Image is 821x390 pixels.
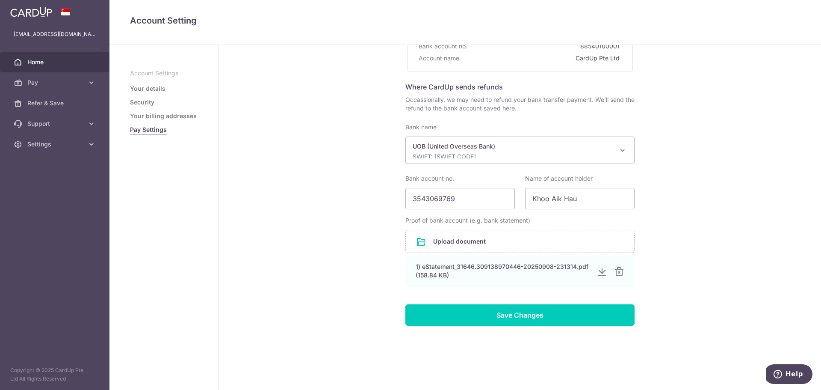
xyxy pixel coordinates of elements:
[405,123,437,131] label: Bank name
[27,119,84,128] span: Support
[405,216,530,225] label: Proof of bank account (e.g. bank statement)
[405,174,454,183] label: Bank account no.
[10,7,52,17] img: CardUp
[27,99,84,107] span: Refer & Save
[130,98,154,107] a: Security
[14,30,96,39] p: [EMAIL_ADDRESS][DOMAIN_NAME]
[405,95,635,113] span: Occassionally, we may need to refund your bank transfer payment. We’ll send the refund to the ban...
[766,364,812,386] iframe: Opens a widget where you can find more information
[130,125,167,134] a: Pay Settings
[130,112,197,120] a: Your billing addresses
[416,262,590,280] div: 1) eStatement_31646.309138970446-20250908-231314.pdf (158.84 KB)
[405,137,635,164] span: UOB (United Overseas Bank)
[525,174,593,183] label: Name of account holder
[576,52,621,64] div: CardUp Pte Ltd
[405,304,635,326] input: Save Changes
[405,230,635,253] div: Upload document
[130,69,198,77] p: Account Settings
[413,142,614,151] p: UOB (United Overseas Bank)
[27,140,84,149] span: Settings
[405,83,503,91] span: Where CardUp sends refunds
[27,58,84,66] span: Home
[419,52,461,64] div: Account name
[413,152,614,161] p: SWIFT: [SWIFT_CODE]
[580,40,621,52] div: 88540100001
[419,40,469,52] div: Bank account no.
[27,78,84,87] span: Pay
[130,84,165,93] a: Your details
[406,137,634,164] span: UOB (United Overseas Bank)
[130,15,197,26] span: translation missing: en.refund_bank_accounts.show.title.account_setting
